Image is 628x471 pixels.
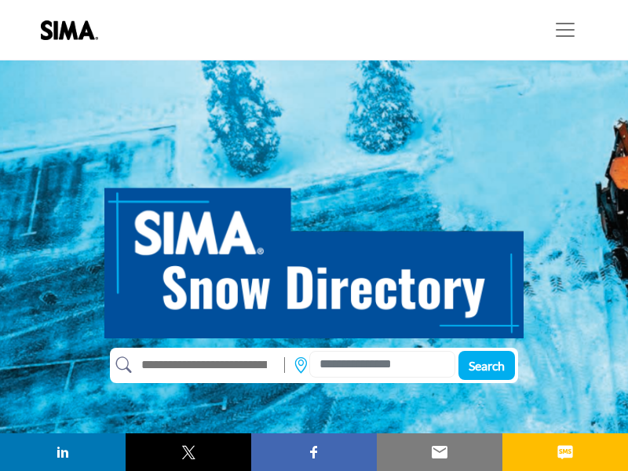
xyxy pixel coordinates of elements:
[53,443,72,462] img: linkedin sharing button
[458,351,515,380] button: Search
[280,353,289,377] img: Rectangle%203585.svg
[543,14,587,46] button: Toggle navigation
[469,358,505,373] span: Search
[305,443,323,462] img: facebook sharing button
[556,443,575,462] img: sms sharing button
[430,443,449,462] img: email sharing button
[41,20,106,40] img: Site Logo
[104,170,524,338] img: SIMA Snow Directory
[179,443,198,462] img: twitter sharing button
